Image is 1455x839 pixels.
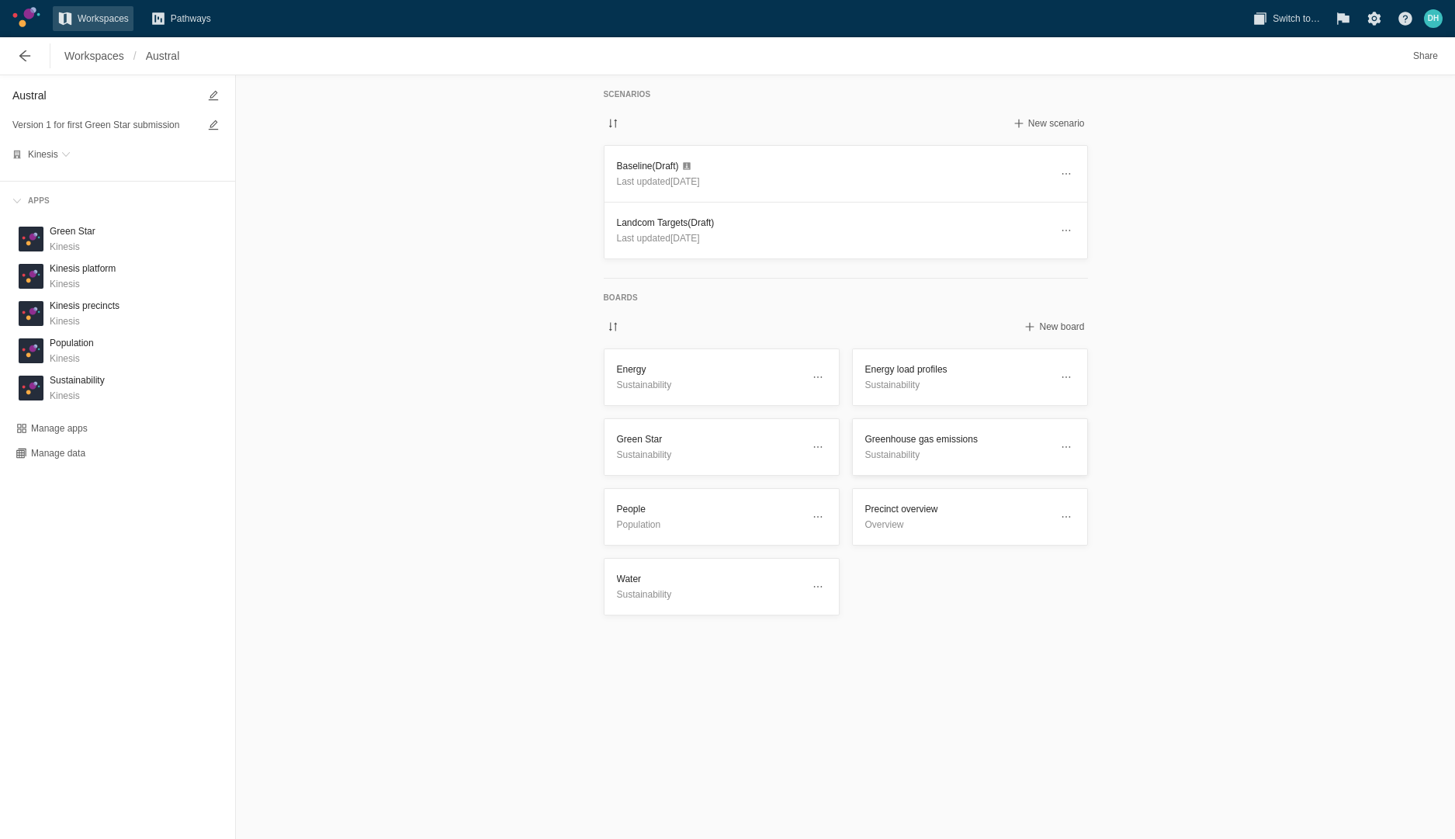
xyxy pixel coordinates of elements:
[50,298,120,314] h3: Kinesis precincts
[171,11,211,26] span: Pathways
[865,432,1050,447] h3: Greenhouse gas emissions
[78,11,129,26] span: Workspaces
[617,571,802,587] h3: Water
[50,261,116,276] h3: Kinesis platform
[604,202,1088,259] a: Landcom Targets(Draft)Last updated[DATE]
[617,176,700,187] span: Last updated [DATE]
[604,488,840,546] a: PeoplePopulation
[12,220,223,258] div: KKinesis logoGreen StarKinesis
[12,369,223,407] div: KKinesis logoSustainabilityKinesis
[1020,317,1087,336] button: New board
[865,517,1050,532] p: Overview
[617,432,802,447] h3: Green Star
[1248,6,1325,31] button: Switch to…
[865,377,1050,393] p: Sustainability
[19,376,43,400] div: K
[617,587,802,602] p: Sustainability
[50,335,94,351] h3: Population
[617,233,700,244] span: Last updated [DATE]
[31,422,88,435] div: Manage apps
[50,388,105,404] p: Kinesis
[50,276,116,292] p: Kinesis
[50,351,94,366] p: Kinesis
[617,158,1050,174] h3: Baseline (Draft)
[28,150,58,159] span: Kinesis
[1413,48,1438,64] span: Share
[617,501,802,517] h3: People
[19,338,43,363] div: K
[146,6,216,31] a: Pathways
[865,501,1050,517] h3: Precinct overview
[865,447,1050,463] p: Sustainability
[64,48,124,64] span: Workspaces
[617,447,802,463] p: Sustainability
[19,301,43,326] div: K
[50,224,95,239] h3: Green Star
[12,444,88,463] button: Manage data
[604,88,1088,102] h5: Scenarios
[12,295,223,332] div: KKinesis logoKinesis precinctsKinesis
[617,362,802,377] h3: Energy
[852,418,1088,476] a: Greenhouse gas emissionsSustainability
[6,188,229,214] div: Apps
[19,227,43,251] div: K
[50,239,95,255] p: Kinesis
[1010,114,1088,133] button: New scenario
[141,43,185,68] a: Austral
[31,447,85,459] span: Manage data
[129,43,141,68] span: /
[50,373,105,388] h3: Sustainability
[1424,9,1443,28] div: DH
[1273,11,1320,26] span: Switch to…
[604,558,840,615] a: WaterSustainability
[12,258,223,295] div: KKinesis logoKinesis platformKinesis
[865,362,1050,377] h3: Energy load profiles
[1408,43,1443,68] button: Share
[12,86,198,105] textarea: Austral
[852,488,1088,546] a: Precinct overviewOverview
[60,43,184,68] nav: Breadcrumb
[22,194,50,208] div: Apps
[617,517,802,532] p: Population
[617,215,1050,231] h3: Landcom Targets (Draft)
[28,147,71,162] button: Kinesis
[852,348,1088,406] a: Energy load profilesSustainability
[1028,117,1085,130] span: New scenario
[19,264,43,289] div: K
[604,418,840,476] a: Green StarSustainability
[50,314,120,329] p: Kinesis
[617,377,802,393] p: Sustainability
[146,48,180,64] span: Austral
[12,332,223,369] div: KKinesis logoPopulationKinesis
[1039,321,1084,333] span: New board
[604,348,840,406] a: EnergySustainability
[604,291,1088,305] h5: Boards
[12,419,91,438] button: Manage apps
[53,6,133,31] a: Workspaces
[12,116,198,134] textarea: Version 1 for first Green Star submission
[60,43,129,68] a: Workspaces
[604,145,1088,203] a: Baseline(Draft)Last updated[DATE]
